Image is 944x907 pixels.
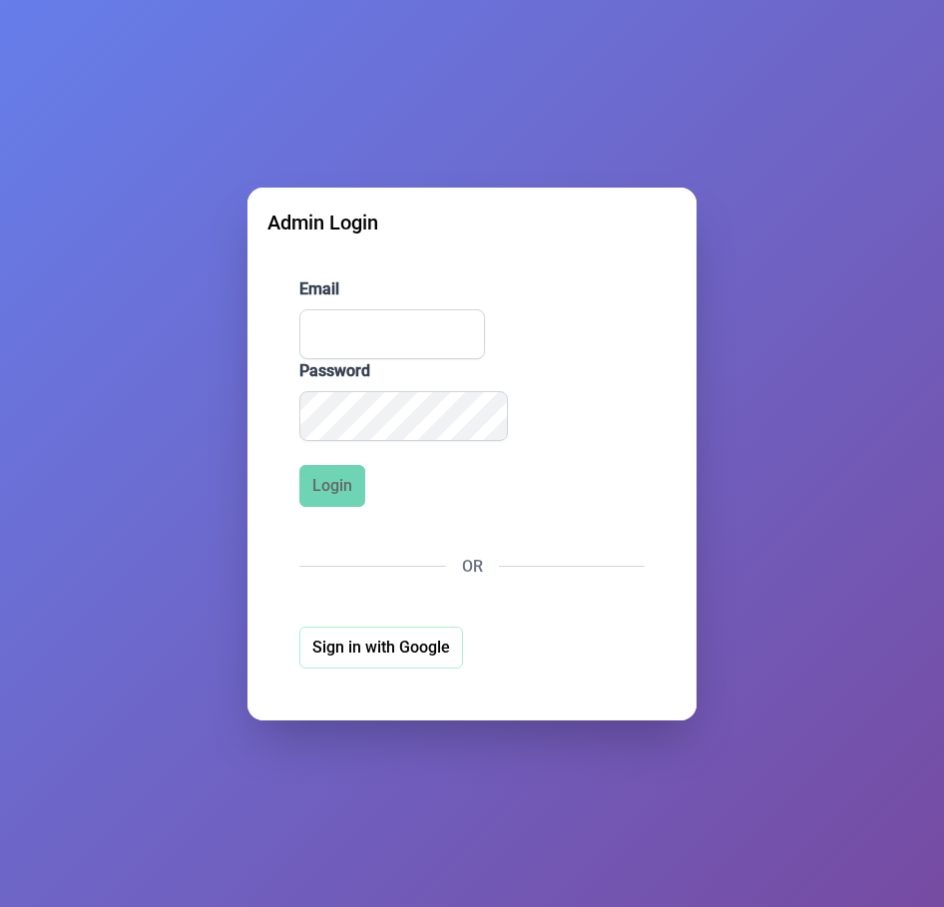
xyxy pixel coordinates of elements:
[267,208,677,237] div: Admin Login
[299,359,645,383] label: Password
[299,277,645,301] label: Email
[312,636,450,660] span: Sign in with Google
[299,465,365,507] button: Login
[312,474,352,498] span: Login
[299,627,463,669] button: Sign in with Google
[299,555,645,579] div: OR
